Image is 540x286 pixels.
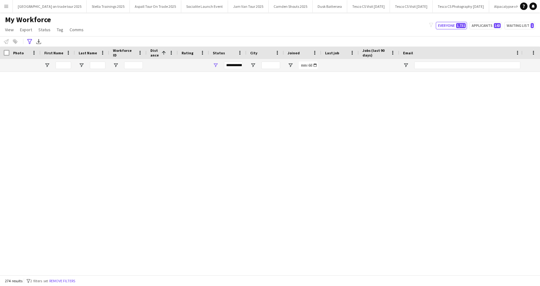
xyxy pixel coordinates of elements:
[494,23,501,28] span: 143
[436,22,467,29] button: Everyone1,731
[20,27,32,32] span: Export
[90,62,105,69] input: Last Name Filter Input
[5,15,51,24] span: My Workforce
[403,51,413,55] span: Email
[44,51,63,55] span: First Name
[113,62,119,68] button: Open Filter Menu
[56,62,71,69] input: First Name Filter Input
[36,26,53,34] a: Status
[30,279,48,283] span: 2 filters set
[250,62,256,68] button: Open Filter Menu
[79,51,97,55] span: Last Name
[325,51,339,55] span: Last job
[35,38,42,45] app-action-btn: Export XLSX
[57,27,63,32] span: Tag
[288,62,293,68] button: Open Filter Menu
[38,27,51,32] span: Status
[13,51,24,55] span: Photo
[261,62,280,69] input: City Filter Input
[5,27,14,32] span: View
[48,278,76,284] button: Remove filters
[469,22,502,29] button: Applicants143
[17,26,35,34] a: Export
[79,62,84,68] button: Open Filter Menu
[362,48,388,57] span: Jobs (last 90 days)
[113,48,135,57] span: Workforce ID
[26,38,33,45] app-action-btn: Advanced filters
[54,26,66,34] a: Tag
[182,51,193,55] span: Rating
[250,51,257,55] span: City
[181,0,228,12] button: Socialite Launch Event
[124,62,143,69] input: Workforce ID Filter Input
[390,0,433,12] button: Tesco CS Visit [DATE]
[347,0,390,12] button: Tesco CS Visit [DATE]
[531,23,534,28] span: 1
[504,22,535,29] button: Waiting list1
[70,27,84,32] span: Comms
[299,62,318,69] input: Joined Filter Input
[456,23,466,28] span: 1,731
[130,0,181,12] button: Aspall Tour On Trade 2025
[313,0,347,12] button: Dusk Battersea
[13,0,87,12] button: [GEOGRAPHIC_DATA] on trade tour 2025
[213,62,218,68] button: Open Filter Menu
[44,62,50,68] button: Open Filter Menu
[288,51,300,55] span: Joined
[228,0,269,12] button: Jam Van Tour 2025
[150,48,159,57] span: Distance
[213,51,225,55] span: Status
[433,0,489,12] button: Tesco CS Photography [DATE]
[403,62,409,68] button: Open Filter Menu
[67,26,86,34] a: Comms
[269,0,313,12] button: Camden Shouts 2025
[2,26,16,34] a: View
[87,0,130,12] button: Stella Trainings 2025
[414,62,520,69] input: Email Filter Input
